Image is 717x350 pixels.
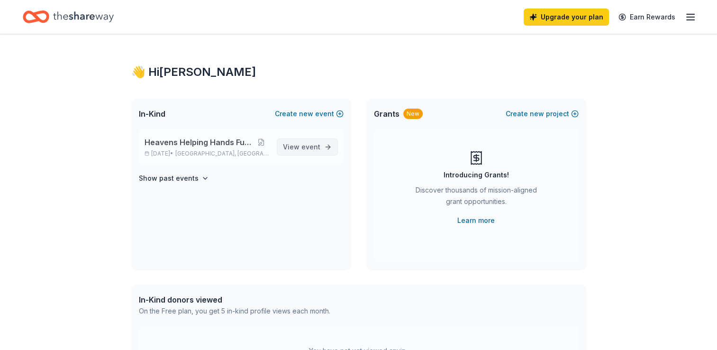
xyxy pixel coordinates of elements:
[530,108,544,120] span: new
[139,173,209,184] button: Show past events
[175,150,269,157] span: [GEOGRAPHIC_DATA], [GEOGRAPHIC_DATA]
[145,137,254,148] span: Heavens Helping Hands Fundraiser
[139,305,330,317] div: On the Free plan, you get 5 in-kind profile views each month.
[275,108,344,120] button: Createnewevent
[131,64,586,80] div: 👋 Hi [PERSON_NAME]
[139,108,165,120] span: In-Kind
[277,138,338,156] a: View event
[457,215,495,226] a: Learn more
[613,9,681,26] a: Earn Rewards
[145,150,269,157] p: [DATE] •
[23,6,114,28] a: Home
[403,109,423,119] div: New
[374,108,399,120] span: Grants
[139,294,330,305] div: In-Kind donors viewed
[524,9,609,26] a: Upgrade your plan
[139,173,199,184] h4: Show past events
[283,141,320,153] span: View
[299,108,313,120] span: new
[444,169,509,181] div: Introducing Grants!
[412,184,541,211] div: Discover thousands of mission-aligned grant opportunities.
[301,143,320,151] span: event
[506,108,579,120] button: Createnewproject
